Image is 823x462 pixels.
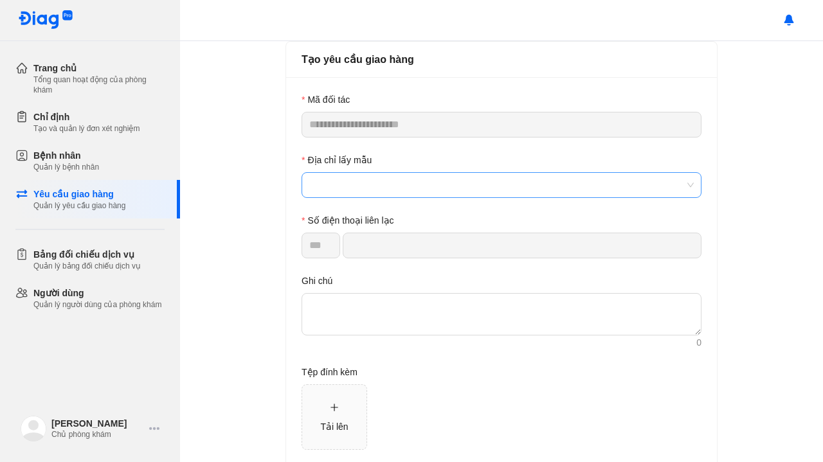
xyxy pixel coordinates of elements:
[33,299,161,310] div: Quản lý người dùng của phòng khám
[302,385,366,449] span: plusTải lên
[33,111,140,123] div: Chỉ định
[33,149,99,162] div: Bệnh nhân
[302,93,350,107] label: Mã đối tác
[51,429,144,440] div: Chủ phòng khám
[302,365,357,379] label: Tệp đính kèm
[33,261,141,271] div: Quản lý bảng đối chiếu dịch vụ
[320,420,348,434] div: Tải lên
[33,123,140,134] div: Tạo và quản lý đơn xét nghiệm
[51,418,144,429] div: [PERSON_NAME]
[33,248,141,261] div: Bảng đối chiếu dịch vụ
[33,62,165,75] div: Trang chủ
[302,51,701,67] div: Tạo yêu cầu giao hàng
[330,403,339,412] span: plus
[33,75,165,95] div: Tổng quan hoạt động của phòng khám
[33,188,125,200] div: Yêu cầu giao hàng
[21,416,46,441] img: logo
[302,274,332,288] label: Ghi chú
[33,162,99,172] div: Quản lý bệnh nhân
[33,287,161,299] div: Người dùng
[302,153,372,167] label: Địa chỉ lấy mẫu
[302,213,394,227] label: Số điện thoại liên lạc
[33,200,125,211] div: Quản lý yêu cầu giao hàng
[18,10,73,30] img: logo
